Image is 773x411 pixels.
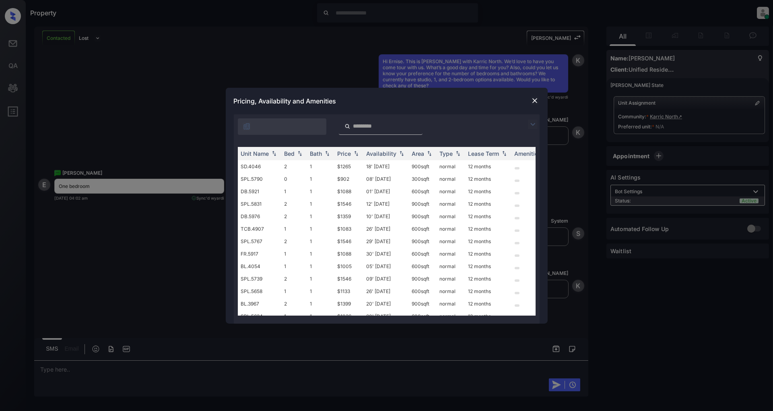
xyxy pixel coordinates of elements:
td: BL.4054 [238,260,281,273]
td: $1399 [334,297,363,310]
img: sorting [454,151,462,156]
td: SD.4046 [238,160,281,173]
td: SPL.5767 [238,235,281,248]
div: Type [440,150,453,157]
td: 12' [DATE] [363,198,409,210]
td: 1 [281,248,307,260]
td: $1083 [334,223,363,235]
td: 10' [DATE] [363,210,409,223]
td: 12 months [465,223,511,235]
div: Amenities [515,150,542,157]
td: normal [437,223,465,235]
td: $1036 [334,310,363,322]
td: 900 sqft [409,235,437,248]
td: 1 [281,310,307,322]
td: 12 months [465,160,511,173]
td: 1 [307,223,334,235]
td: 01' [DATE] [363,185,409,198]
td: 20' [DATE] [363,310,409,322]
img: sorting [425,151,433,156]
td: 1 [307,310,334,322]
img: icon-zuma [243,122,251,130]
td: 12 months [465,285,511,297]
td: 1 [307,185,334,198]
td: TCB.4907 [238,223,281,235]
td: SPL.5658 [238,285,281,297]
td: 12 months [465,248,511,260]
td: 30' [DATE] [363,248,409,260]
td: 600 sqft [409,285,437,297]
td: 18' [DATE] [363,160,409,173]
img: close [531,97,539,105]
td: 900 sqft [409,198,437,210]
td: 05' [DATE] [363,260,409,273]
td: SPL.5831 [238,198,281,210]
td: 12 months [465,210,511,223]
td: normal [437,297,465,310]
td: DB.5921 [238,185,281,198]
td: 1 [307,248,334,260]
td: $1005 [334,260,363,273]
td: 0 [281,173,307,185]
td: 2 [281,297,307,310]
div: Area [412,150,425,157]
div: Pricing, Availability and Amenities [226,88,548,114]
td: 29' [DATE] [363,235,409,248]
td: 1 [307,285,334,297]
img: icon-zuma [528,120,538,129]
td: BL.3967 [238,297,281,310]
img: sorting [323,151,331,156]
td: 1 [307,273,334,285]
td: 1 [281,285,307,297]
div: Bed [284,150,295,157]
td: 600 sqft [409,260,437,273]
td: $1133 [334,285,363,297]
td: 12 months [465,173,511,185]
td: 900 sqft [409,297,437,310]
td: $1546 [334,235,363,248]
img: sorting [398,151,406,156]
div: Bath [310,150,322,157]
td: normal [437,285,465,297]
td: 12 months [465,273,511,285]
td: 12 months [465,260,511,273]
td: 12 months [465,235,511,248]
td: $1359 [334,210,363,223]
td: normal [437,198,465,210]
td: 12 months [465,198,511,210]
td: normal [437,260,465,273]
img: sorting [270,151,278,156]
td: $1088 [334,185,363,198]
td: $1088 [334,248,363,260]
td: 20' [DATE] [363,297,409,310]
td: 600 sqft [409,310,437,322]
td: 300 sqft [409,173,437,185]
td: 12 months [465,297,511,310]
td: normal [437,248,465,260]
td: 1 [281,223,307,235]
td: 1 [307,160,334,173]
td: 12 months [465,185,511,198]
td: 2 [281,235,307,248]
td: 900 sqft [409,273,437,285]
td: 1 [281,185,307,198]
td: $1546 [334,198,363,210]
td: $1546 [334,273,363,285]
img: sorting [352,151,360,156]
td: 1 [307,297,334,310]
td: 900 sqft [409,210,437,223]
td: 1 [307,210,334,223]
td: 1 [307,260,334,273]
td: 2 [281,210,307,223]
td: DB.5976 [238,210,281,223]
td: 1 [307,173,334,185]
td: 900 sqft [409,160,437,173]
td: 12 months [465,310,511,322]
td: normal [437,273,465,285]
td: normal [437,210,465,223]
td: 1 [307,198,334,210]
div: Unit Name [241,150,269,157]
td: 08' [DATE] [363,173,409,185]
div: Price [338,150,351,157]
td: normal [437,310,465,322]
